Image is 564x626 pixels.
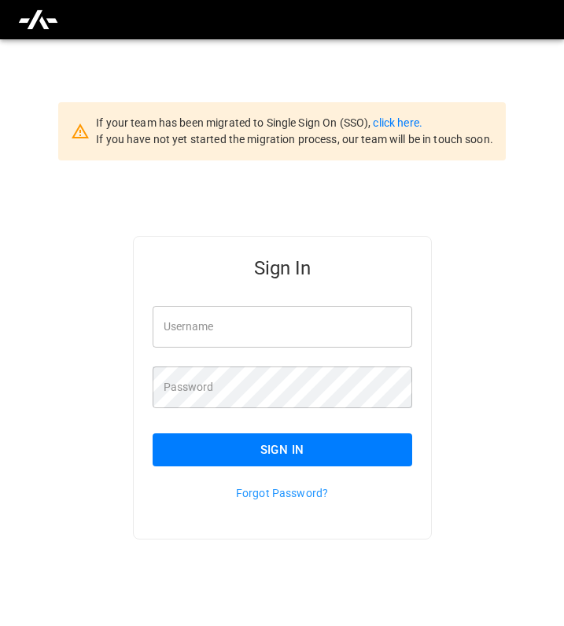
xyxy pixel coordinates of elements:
[96,116,373,129] span: If your team has been migrated to Single Sign On (SSO),
[96,133,493,145] span: If you have not yet started the migration process, our team will be in touch soon.
[153,433,412,466] button: Sign In
[373,116,422,129] a: click here.
[17,5,59,35] img: ampcontrol.io logo
[153,256,412,281] h5: Sign In
[153,485,412,501] p: Forgot Password?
